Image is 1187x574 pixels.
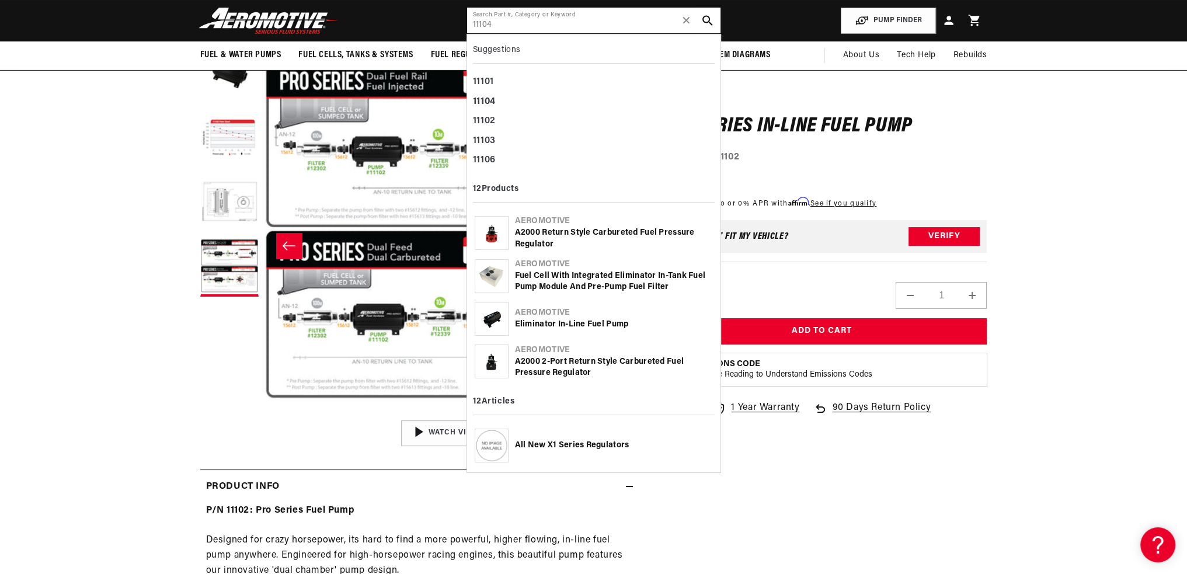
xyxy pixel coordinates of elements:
[467,8,720,33] input: Search by Part Number, Category or Keyword
[731,401,799,416] span: 1 Year Warranty
[473,97,496,106] b: 11104
[695,8,720,33] button: search button
[515,227,713,250] div: A2000 Return Style Carbureted Fuel Pressure Regulator
[200,110,259,168] button: Load image 2 in gallery view
[200,46,633,446] media-gallery: Gallery Viewer
[515,259,713,270] div: Aeromotive
[422,41,508,69] summary: Fuel Regulators
[475,263,508,288] img: Fuel Cell with Integrated Eliminator In-Tank Fuel Pump Module and Pre-Pump Fuel Filter
[832,401,931,427] span: 90 Days Return Policy
[690,359,872,380] button: Emissions CodeContinue Reading to Understand Emissions Codes
[206,479,280,495] h2: Product Info
[298,49,413,61] span: Fuel Cells, Tanks & Systems
[656,150,987,165] div: Part Number:
[663,232,789,241] div: Does This part fit My vehicle?
[475,308,508,330] img: Eliminator In-Line Fuel Pump
[888,41,944,69] summary: Tech Help
[481,345,503,378] img: A2000 2-Port Return Style Carbureted Fuel Pressure Regulator
[702,49,771,61] span: System Diagrams
[656,318,987,345] button: Add to Cart
[515,215,713,227] div: Aeromotive
[515,345,713,356] div: Aeromotive
[473,40,715,64] div: Suggestions
[192,41,290,69] summary: Fuel & Water Pumps
[515,307,713,319] div: Aeromotive
[481,217,503,249] img: A2000 Return Style Carbureted Fuel Pressure Regulator
[200,46,259,104] button: Load image 1 in gallery view
[200,49,281,61] span: Fuel & Water Pumps
[681,11,692,30] span: ✕
[908,227,980,246] button: Verify
[515,356,713,379] div: A2000 2-Port Return Style Carbureted Fuel Pressure Regulator
[690,370,872,380] p: Continue Reading to Understand Emissions Codes
[656,117,987,135] h1: Pro-Series In-Line Fuel Pump
[473,185,519,193] b: 12 Products
[473,72,715,92] div: 11101
[841,8,936,34] button: PUMP FINDER
[897,49,935,62] span: Tech Help
[712,401,799,416] a: 1 Year Warranty
[515,270,713,293] div: Fuel Cell with Integrated Eliminator In-Tank Fuel Pump Module and Pre-Pump Fuel Filter
[693,41,779,69] summary: System Diagrams
[473,397,515,406] b: 12 Articles
[843,51,879,60] span: About Us
[475,429,508,462] img: All New X1 Series Regulators
[200,470,633,504] summary: Product Info
[690,360,760,368] strong: Emissions Code
[716,152,739,162] strong: 11102
[656,197,876,208] p: Starting at /mo or 0% APR with .
[200,238,259,297] button: Load image 4 in gallery view
[813,401,931,427] a: 90 Days Return Policy
[473,151,715,171] div: 11106
[290,41,422,69] summary: Fuel Cells, Tanks & Systems
[515,440,713,451] div: All New X1 Series Regulators
[834,41,888,69] a: About Us
[945,41,996,69] summary: Rebuilds
[810,200,876,207] a: See if you qualify - Learn more about Affirm Financing (opens in modal)
[200,174,259,232] button: Load image 3 in gallery view
[196,7,342,34] img: Aeromotive
[473,112,715,131] div: 11102
[953,49,987,62] span: Rebuilds
[788,197,809,206] span: Affirm
[515,319,713,331] div: Eliminator In-Line Fuel Pump
[473,131,715,151] div: 11103
[276,233,302,259] button: Slide left
[206,506,355,515] strong: P/N 11102: Pro Series Fuel Pump
[431,49,499,61] span: Fuel Regulators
